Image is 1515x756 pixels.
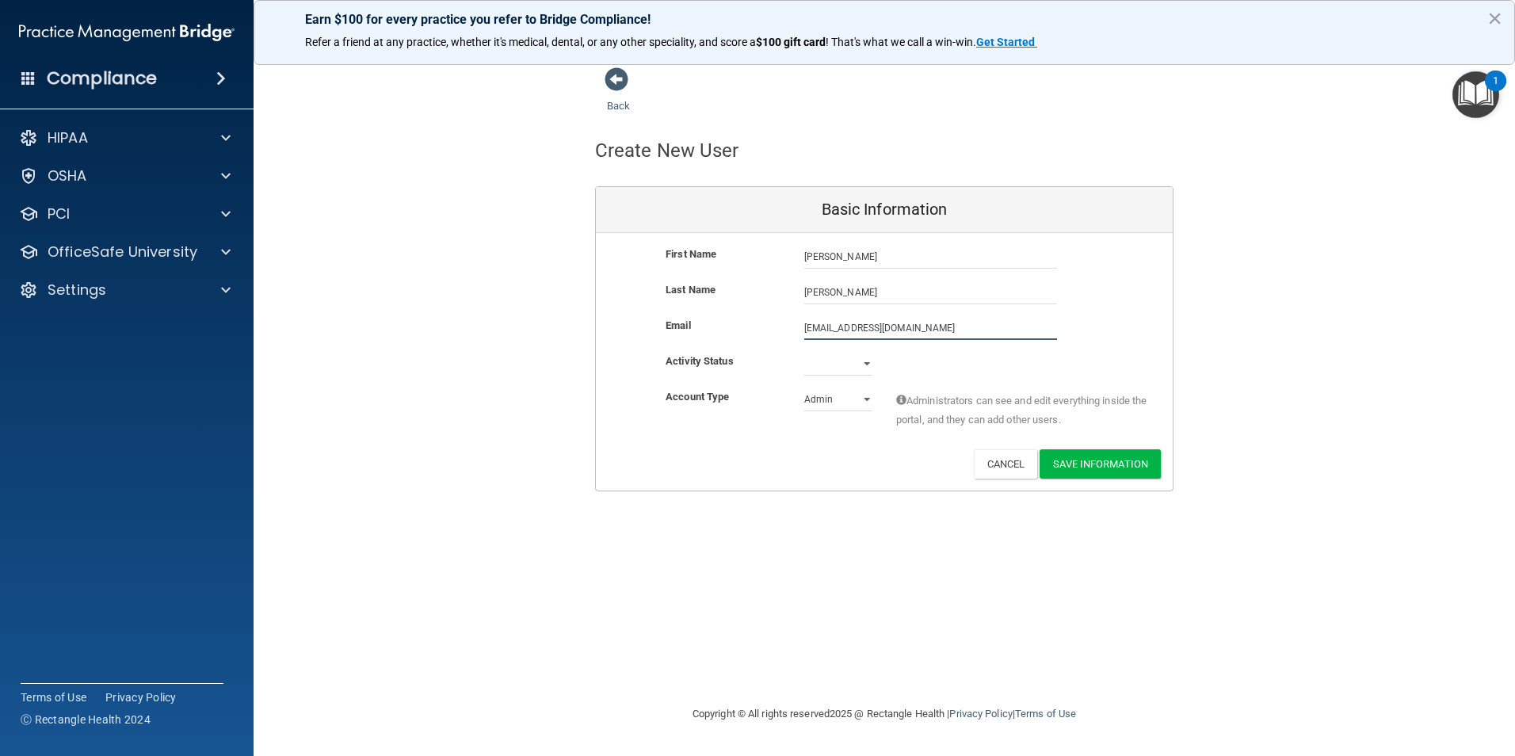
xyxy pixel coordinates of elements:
a: Terms of Use [1015,708,1076,720]
span: Ⓒ Rectangle Health 2024 [21,712,151,727]
b: Account Type [666,391,729,403]
button: Cancel [974,449,1038,479]
span: Refer a friend at any practice, whether it's medical, dental, or any other speciality, and score a [305,36,756,48]
p: Earn $100 for every practice you refer to Bridge Compliance! [305,12,1463,27]
h4: Compliance [47,67,157,90]
a: PCI [19,204,231,223]
div: Copyright © All rights reserved 2025 @ Rectangle Health | | [595,689,1173,739]
b: Activity Status [666,355,734,367]
div: 1 [1493,81,1498,101]
a: OSHA [19,166,231,185]
p: Settings [48,281,106,300]
h4: Create New User [595,140,739,161]
button: Save Information [1040,449,1161,479]
a: HIPAA [19,128,231,147]
b: Last Name [666,284,716,296]
a: Back [607,81,630,112]
a: Privacy Policy [949,708,1012,720]
img: PMB logo [19,17,235,48]
p: OSHA [48,166,87,185]
a: Get Started [976,36,1037,48]
p: PCI [48,204,70,223]
button: Open Resource Center, 1 new notification [1452,71,1499,118]
button: Close [1487,6,1502,31]
strong: Get Started [976,36,1035,48]
div: Basic Information [596,187,1173,233]
strong: $100 gift card [756,36,826,48]
a: Privacy Policy [105,689,177,705]
a: OfficeSafe University [19,242,231,262]
p: HIPAA [48,128,88,147]
a: Terms of Use [21,689,86,705]
b: Email [666,319,691,331]
b: First Name [666,248,716,260]
span: Administrators can see and edit everything inside the portal, and they can add other users. [896,391,1149,430]
span: ! That's what we call a win-win. [826,36,976,48]
a: Settings [19,281,231,300]
p: OfficeSafe University [48,242,197,262]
